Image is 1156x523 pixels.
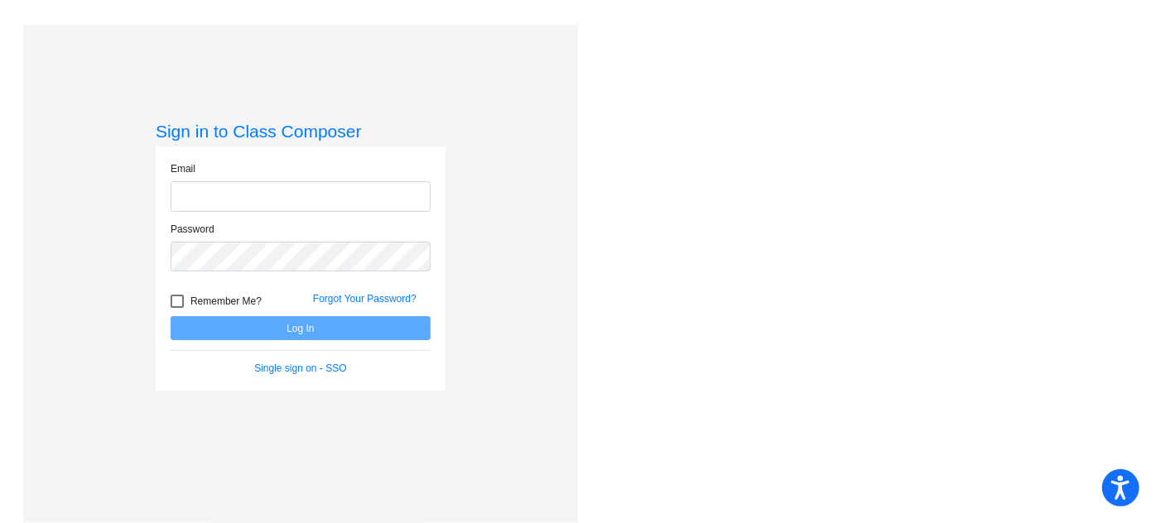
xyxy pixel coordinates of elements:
a: Single sign on - SSO [254,362,346,374]
button: Log In [171,316,431,340]
span: Remember Me? [190,291,262,311]
h3: Sign in to Class Composer [156,121,446,142]
label: Password [171,222,214,237]
a: Forgot Your Password? [313,293,417,305]
label: Email [171,161,195,176]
